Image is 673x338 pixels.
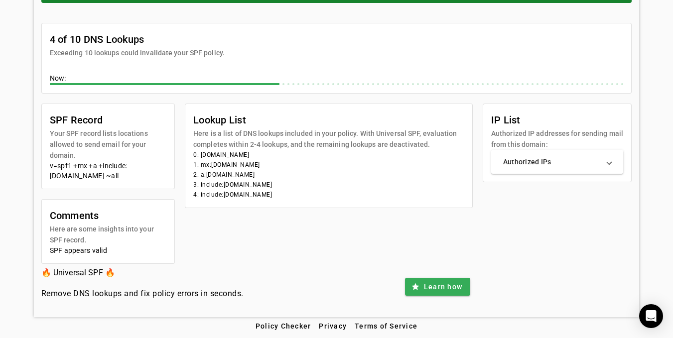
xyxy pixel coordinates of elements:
[315,317,351,335] button: Privacy
[491,128,624,150] mat-card-subtitle: Authorized IP addresses for sending mail from this domain:
[491,150,624,174] mat-expansion-panel-header: Authorized IPs
[193,112,464,128] mat-card-title: Lookup List
[256,322,311,330] span: Policy Checker
[405,278,470,296] button: Learn how
[41,266,244,280] h3: 🔥 Universal SPF 🔥
[50,31,225,47] mat-card-title: 4 of 10 DNS Lookups
[50,128,166,161] mat-card-subtitle: Your SPF record lists locations allowed to send email for your domain.
[351,317,421,335] button: Terms of Service
[503,157,600,167] mat-panel-title: Authorized IPs
[50,161,166,181] div: v=spf1 +mx +a +include:[DOMAIN_NAME] ~all
[193,180,464,190] li: 3: include:[DOMAIN_NAME]
[193,128,464,150] mat-card-subtitle: Here is a list of DNS lookups included in your policy. With Universal SPF, evaluation completes w...
[50,245,166,255] div: SPF appears valid
[193,190,464,200] li: 4: include:[DOMAIN_NAME]
[41,288,244,300] h4: Remove DNS lookups and fix policy errors in seconds.
[193,150,464,160] li: 0: [DOMAIN_NAME]
[193,170,464,180] li: 2: a:[DOMAIN_NAME]
[252,317,315,335] button: Policy Checker
[50,47,225,58] mat-card-subtitle: Exceeding 10 lookups could invalidate your SPF policy.
[193,160,464,170] li: 1: mx:[DOMAIN_NAME]
[355,322,417,330] span: Terms of Service
[639,304,663,328] div: Open Intercom Messenger
[424,282,462,292] span: Learn how
[491,112,624,128] mat-card-title: IP List
[50,73,624,85] div: Now:
[319,322,347,330] span: Privacy
[50,208,166,224] mat-card-title: Comments
[50,112,166,128] mat-card-title: SPF Record
[50,224,166,245] mat-card-subtitle: Here are some insights into your SPF record.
